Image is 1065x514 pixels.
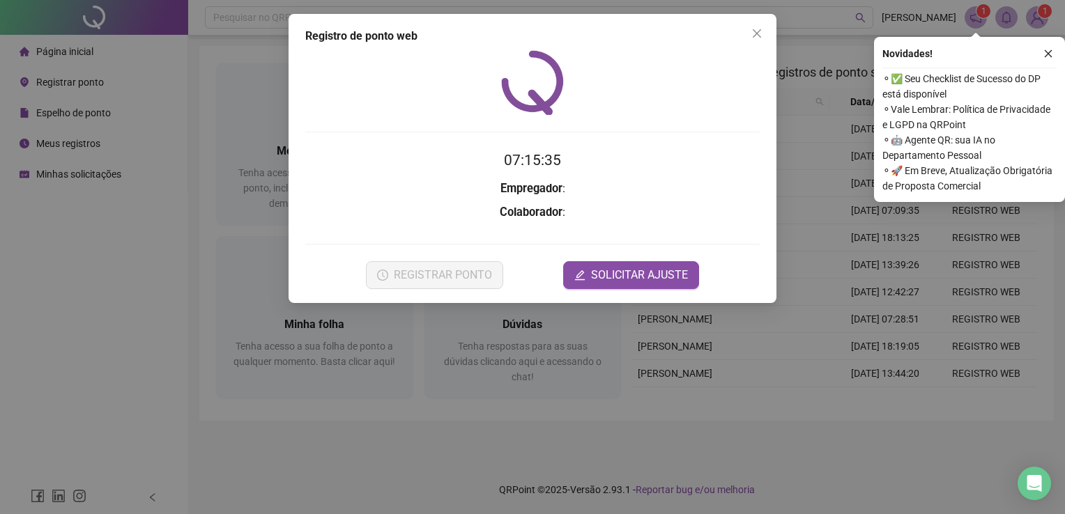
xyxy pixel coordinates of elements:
h3: : [305,180,760,198]
span: ⚬ ✅ Seu Checklist de Sucesso do DP está disponível [882,71,1057,102]
span: close [751,28,763,39]
span: Novidades ! [882,46,933,61]
div: Registro de ponto web [305,28,760,45]
img: QRPoint [501,50,564,115]
span: SOLICITAR AJUSTE [591,267,688,283]
button: editSOLICITAR AJUSTE [563,261,699,289]
span: close [1043,49,1053,59]
div: Open Intercom Messenger [1018,467,1051,500]
span: ⚬ Vale Lembrar: Política de Privacidade e LGPD na QRPoint [882,102,1057,132]
time: 07:15:35 [504,152,561,169]
span: edit [574,270,585,281]
button: REGISTRAR PONTO [366,261,503,289]
strong: Empregador [500,182,562,195]
strong: Colaborador [500,205,562,219]
span: ⚬ 🤖 Agente QR: sua IA no Departamento Pessoal [882,132,1057,163]
span: ⚬ 🚀 Em Breve, Atualização Obrigatória de Proposta Comercial [882,163,1057,194]
button: Close [746,22,768,45]
h3: : [305,203,760,221]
